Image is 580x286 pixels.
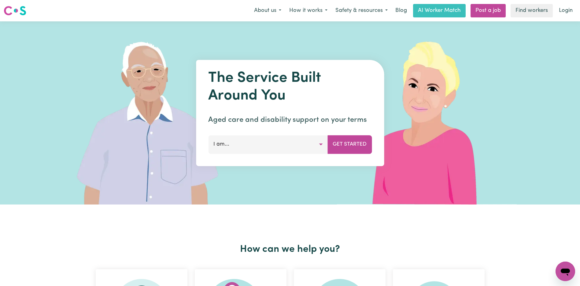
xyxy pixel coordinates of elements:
[327,135,372,154] button: Get Started
[250,4,285,17] button: About us
[4,5,26,16] img: Careseekers logo
[392,4,411,17] a: Blog
[208,70,372,105] h1: The Service Built Around You
[208,114,372,125] p: Aged care and disability support on your terms
[511,4,553,17] a: Find workers
[285,4,331,17] button: How it works
[208,135,328,154] button: I am...
[413,4,466,17] a: AI Worker Match
[92,244,488,255] h2: How can we help you?
[555,4,576,17] a: Login
[4,4,26,18] a: Careseekers logo
[556,262,575,281] iframe: Button to launch messaging window
[471,4,506,17] a: Post a job
[331,4,392,17] button: Safety & resources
